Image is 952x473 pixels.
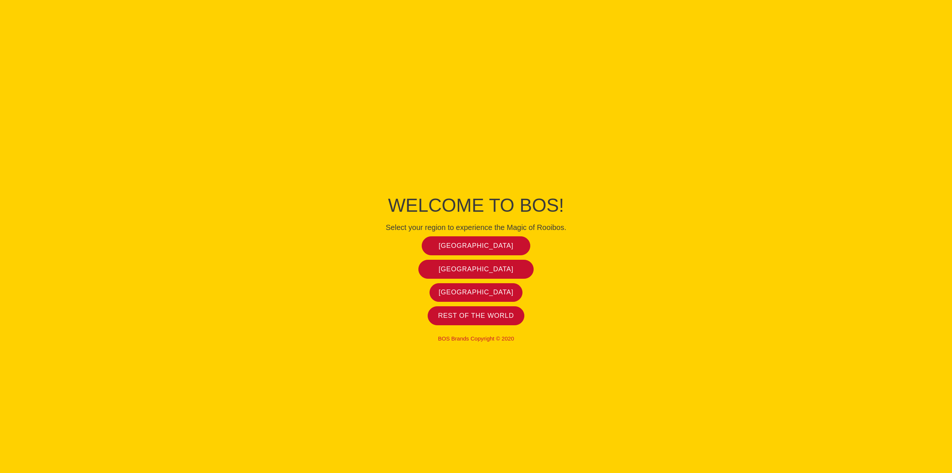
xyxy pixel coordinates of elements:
span: Rest of the world [438,311,514,320]
p: BOS Brands Copyright © 2020 [309,335,643,342]
span: [GEOGRAPHIC_DATA] [439,242,514,250]
h1: Welcome to BOS! [309,192,643,218]
img: Bos Brands [448,128,504,184]
span: [GEOGRAPHIC_DATA] [439,265,514,274]
a: [GEOGRAPHIC_DATA] [430,283,522,302]
a: [GEOGRAPHIC_DATA] [422,236,531,255]
a: Rest of the world [428,306,524,325]
a: [GEOGRAPHIC_DATA] [418,260,534,279]
span: [GEOGRAPHIC_DATA] [439,288,514,297]
h4: Select your region to experience the Magic of Rooibos. [309,223,643,232]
